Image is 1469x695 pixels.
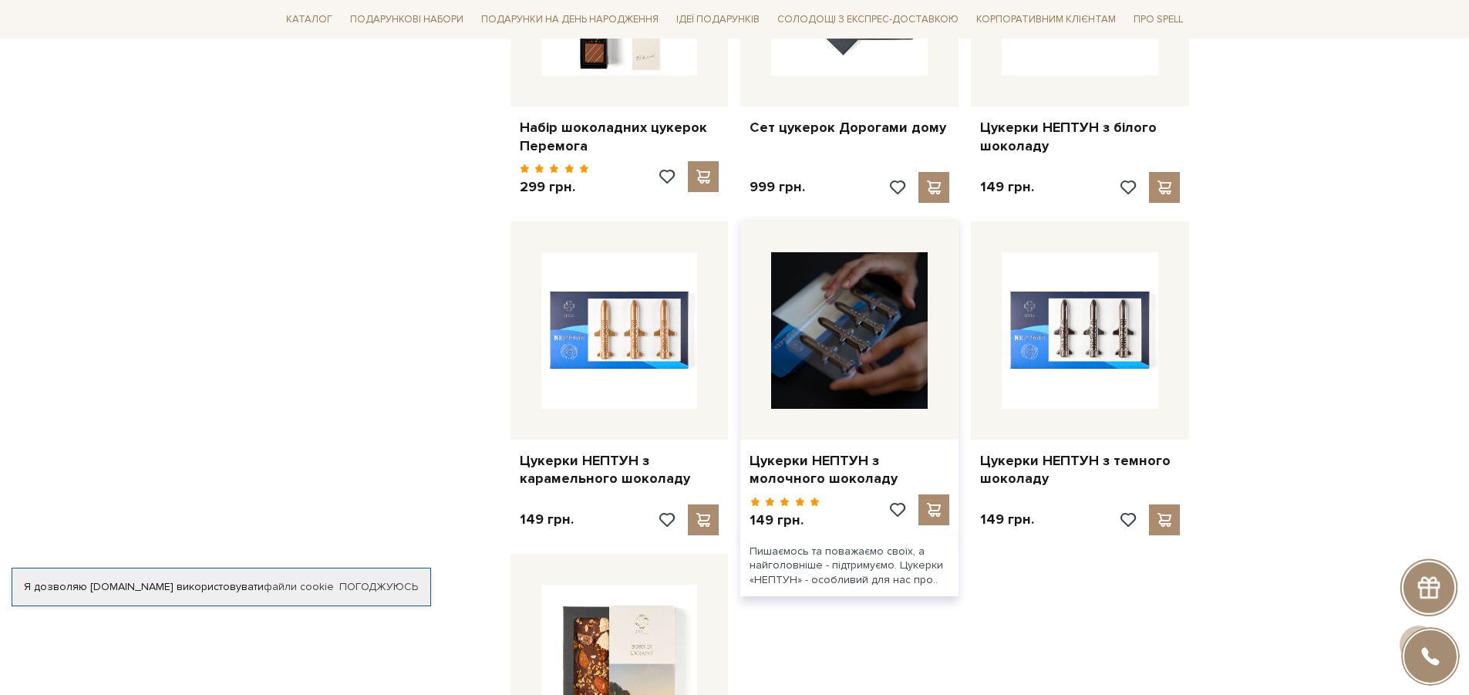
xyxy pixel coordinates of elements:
a: Сет цукерок Дорогами дому [750,119,949,137]
p: 149 грн. [980,178,1034,196]
div: Я дозволяю [DOMAIN_NAME] використовувати [12,580,430,594]
p: 999 грн. [750,178,805,196]
a: Цукерки НЕПТУН з білого шоколаду [980,119,1180,155]
span: Подарункові набори [344,8,470,32]
a: Солодощі з експрес-доставкою [771,6,965,32]
a: Цукерки НЕПТУН з темного шоколаду [980,452,1180,488]
p: 299 грн. [520,178,590,196]
img: Цукерки НЕПТУН з молочного шоколаду [771,252,928,409]
span: Подарунки на День народження [475,8,665,32]
p: 149 грн. [980,511,1034,528]
span: Про Spell [1127,8,1189,32]
a: Набір шоколадних цукерок Перемога [520,119,719,155]
p: 149 грн. [750,511,820,529]
span: Каталог [280,8,339,32]
a: файли cookie [264,580,334,593]
div: Пишаємось та поважаємо своїх, а найголовніше - підтримуємо. Цукерки «НЕПТУН» - особливий для нас ... [740,535,959,596]
span: Ідеї подарунків [670,8,766,32]
a: Погоджуюсь [339,580,418,594]
a: Цукерки НЕПТУН з карамельного шоколаду [520,452,719,488]
p: 149 грн. [520,511,574,528]
a: Цукерки НЕПТУН з молочного шоколаду [750,452,949,488]
a: Корпоративним клієнтам [970,6,1122,32]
